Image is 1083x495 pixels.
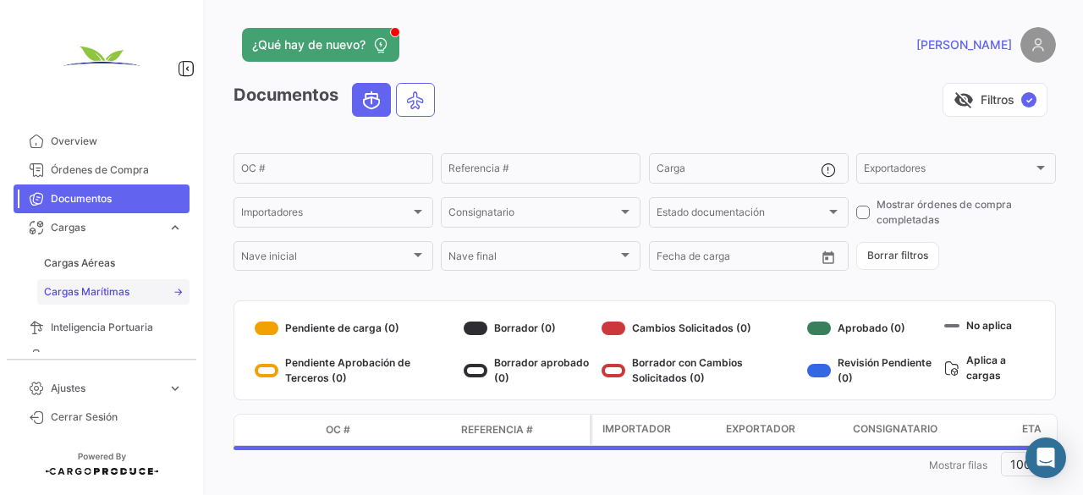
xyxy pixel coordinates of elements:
[37,279,190,305] a: Cargas Marítimas
[464,355,595,386] div: Borrador aprobado (0)
[241,209,410,221] span: Importadores
[51,381,161,396] span: Ajustes
[807,315,937,342] div: Aprobado (0)
[51,320,183,335] span: Inteligencia Portuaria
[51,220,161,235] span: Cargas
[846,415,1015,445] datatable-header-cell: Consignatario
[1025,437,1066,478] div: Abrir Intercom Messenger
[657,253,687,265] input: Desde
[454,415,590,444] datatable-header-cell: Referencia #
[51,134,183,149] span: Overview
[51,162,183,178] span: Órdenes de Compra
[699,253,775,265] input: Hasta
[1021,92,1036,107] span: ✓
[807,355,937,386] div: Revisión Pendiente (0)
[944,315,1035,336] div: No aplica
[657,209,826,221] span: Estado documentación
[14,127,190,156] a: Overview
[241,253,410,265] span: Nave inicial
[14,313,190,342] a: Inteligencia Portuaria
[255,315,457,342] div: Pendiente de carga (0)
[954,90,974,110] span: visibility_off
[242,28,399,62] button: ¿Qué hay de nuevo?
[944,349,1035,386] div: Aplica a cargas
[856,242,939,270] button: Borrar filtros
[59,20,144,100] img: agroberries-logo.png
[719,415,846,445] datatable-header-cell: Exportador
[397,84,434,116] button: Air
[44,256,115,271] span: Cargas Aéreas
[864,165,1033,177] span: Exportadores
[51,191,183,206] span: Documentos
[853,421,937,437] span: Consignatario
[326,422,350,437] span: OC #
[726,421,795,437] span: Exportador
[602,355,800,386] div: Borrador con Cambios Solicitados (0)
[943,83,1047,117] button: visibility_offFiltros✓
[168,220,183,235] span: expand_more
[464,315,595,342] div: Borrador (0)
[816,245,841,270] button: Open calendar
[592,415,719,445] datatable-header-cell: Importador
[353,84,390,116] button: Ocean
[168,381,183,396] span: expand_more
[448,253,618,265] span: Nave final
[268,423,319,437] datatable-header-cell: Modo de Transporte
[234,83,440,117] h3: Documentos
[1010,457,1031,471] span: 100
[14,156,190,184] a: Órdenes de Compra
[1022,421,1042,437] span: ETA
[255,355,457,386] div: Pendiente Aprobación de Terceros (0)
[877,197,1056,228] span: Mostrar órdenes de compra completadas
[51,410,183,425] span: Cerrar Sesión
[1020,27,1056,63] img: placeholder-user.png
[51,349,161,364] span: Business
[37,250,190,276] a: Cargas Aéreas
[252,36,366,53] span: ¿Qué hay de nuevo?
[14,184,190,213] a: Documentos
[319,415,454,444] datatable-header-cell: OC #
[602,421,671,437] span: Importador
[461,422,533,437] span: Referencia #
[602,315,800,342] div: Cambios Solicitados (0)
[168,349,183,364] span: expand_more
[448,209,618,221] span: Consignatario
[916,36,1012,53] span: [PERSON_NAME]
[929,459,987,471] span: Mostrar filas
[44,284,129,300] span: Cargas Marítimas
